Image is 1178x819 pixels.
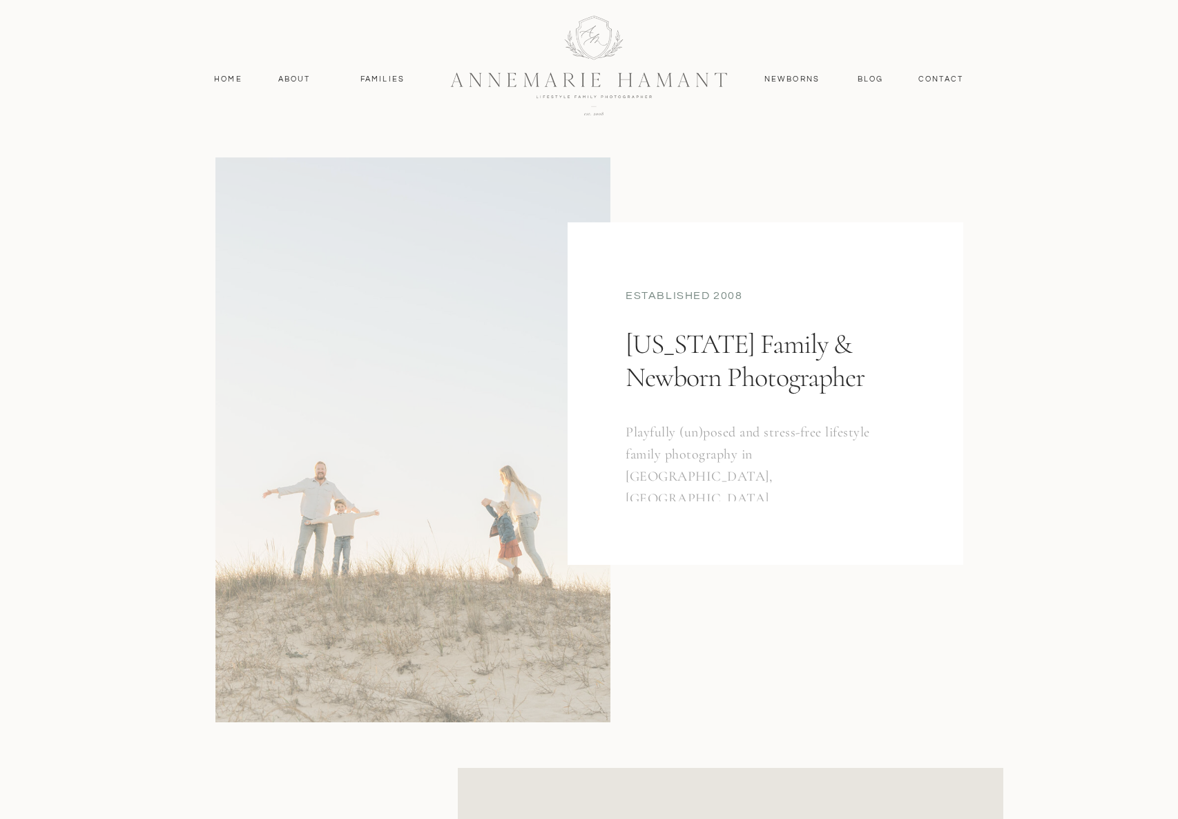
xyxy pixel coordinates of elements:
[626,421,886,501] h3: Playfully (un)posed and stress-free lifestyle family photography in [GEOGRAPHIC_DATA], [GEOGRAPHI...
[626,327,899,447] h1: [US_STATE] Family & Newborn Photographer
[208,73,249,86] a: Home
[911,73,971,86] a: contact
[274,73,314,86] a: About
[351,73,414,86] a: Families
[854,73,887,86] a: Blog
[759,73,825,86] a: Newborns
[626,288,906,307] div: established 2008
